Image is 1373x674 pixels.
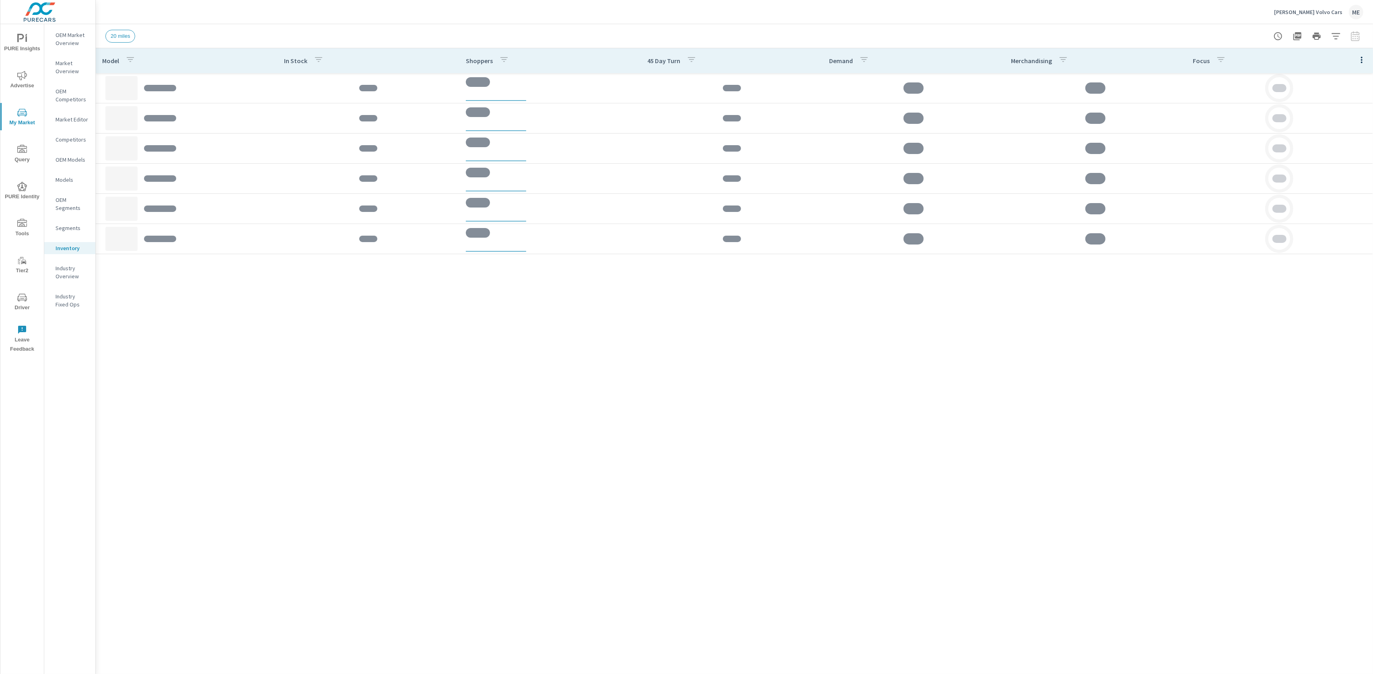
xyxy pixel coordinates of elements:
[56,115,89,123] p: Market Editor
[3,145,41,164] span: Query
[102,57,119,65] p: Model
[44,194,95,214] div: OEM Segments
[3,219,41,238] span: Tools
[3,71,41,90] span: Advertise
[1289,28,1305,44] button: "Export Report to PDF"
[56,224,89,232] p: Segments
[44,57,95,77] div: Market Overview
[56,31,89,47] p: OEM Market Overview
[1274,8,1342,16] p: [PERSON_NAME] Volvo Cars
[3,108,41,127] span: My Market
[284,57,307,65] p: In Stock
[1309,28,1325,44] button: Print Report
[44,85,95,105] div: OEM Competitors
[3,325,41,354] span: Leave Feedback
[56,136,89,144] p: Competitors
[56,196,89,212] p: OEM Segments
[44,174,95,186] div: Models
[44,222,95,234] div: Segments
[3,34,41,53] span: PURE Insights
[0,24,44,357] div: nav menu
[829,57,853,65] p: Demand
[106,33,135,39] span: 20 miles
[56,156,89,164] p: OEM Models
[44,113,95,125] div: Market Editor
[3,293,41,312] span: Driver
[466,57,493,65] p: Shoppers
[56,292,89,308] p: Industry Fixed Ops
[56,244,89,252] p: Inventory
[44,242,95,254] div: Inventory
[44,262,95,282] div: Industry Overview
[647,57,680,65] p: 45 Day Turn
[44,290,95,310] div: Industry Fixed Ops
[56,59,89,75] p: Market Overview
[1349,5,1363,19] div: ME
[3,182,41,201] span: PURE Identity
[1011,57,1052,65] p: Merchandising
[44,134,95,146] div: Competitors
[56,176,89,184] p: Models
[3,256,41,275] span: Tier2
[56,264,89,280] p: Industry Overview
[44,154,95,166] div: OEM Models
[1328,28,1344,44] button: Apply Filters
[56,87,89,103] p: OEM Competitors
[1193,57,1210,65] p: Focus
[44,29,95,49] div: OEM Market Overview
